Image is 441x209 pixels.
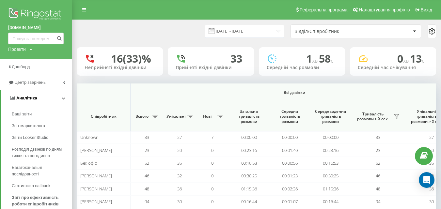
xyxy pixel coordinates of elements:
td: 00:01:23 [269,170,310,182]
a: Розподіл дзвінків по дням тижня та погодинно [12,143,72,162]
span: 27 [177,134,182,140]
span: 33 [145,134,149,140]
span: Unknown [80,134,99,140]
span: 94 [145,199,149,204]
span: Звіт маркетолога [12,123,45,129]
span: Співробітник [82,114,125,119]
span: 48 [376,186,380,192]
span: 32 [177,173,182,179]
span: 33 [376,134,380,140]
span: Унікальні [166,114,185,119]
td: 00:00:56 [269,157,310,170]
span: 52 [376,160,380,166]
span: хв [403,57,410,64]
td: 00:16:53 [228,157,269,170]
td: 01:15:36 [310,182,351,195]
span: 13 [410,52,424,66]
span: 0 [211,147,213,153]
a: Статистика callback [12,180,72,192]
td: 00:01:40 [269,144,310,157]
td: 00:00:00 [269,131,310,144]
span: Вихід [421,7,432,12]
span: 52 [145,160,149,166]
td: 00:00:00 [228,131,269,144]
span: Розподіл дзвінків по дням тижня та погодинно [12,146,69,159]
span: 0 [211,186,213,192]
div: Відділ/Співробітник [294,29,372,34]
a: Багатоканальні послідовності [12,162,72,180]
a: Звіт маркетолога [12,120,72,132]
span: 48 [145,186,149,192]
span: 7 [211,134,213,140]
span: Центр звернень [14,80,46,85]
div: Середній час розмови [267,65,337,70]
div: Неприйняті вхідні дзвінки [85,65,155,70]
span: 0 [397,52,410,66]
img: Ringostat logo [8,7,64,23]
span: Статистика callback [12,183,51,189]
span: 94 [376,199,380,204]
span: 46 [145,173,149,179]
span: 30 [177,199,182,204]
a: [DOMAIN_NAME] [8,24,64,31]
span: 36 [429,186,434,192]
td: 00:16:44 [228,195,269,208]
span: 30 [429,199,434,204]
input: Пошук за номером [8,33,64,44]
td: 00:30:25 [228,170,269,182]
span: c [422,57,424,64]
div: Open Intercom Messenger [419,172,434,188]
span: 35 [177,160,182,166]
div: Прийняті вхідні дзвінки [176,65,246,70]
span: 36 [177,186,182,192]
td: 00:01:07 [269,195,310,208]
span: 23 [145,147,149,153]
span: Середня тривалість розмови [274,109,305,124]
span: 0 [211,173,213,179]
a: Ваші звіти [12,108,72,120]
td: 00:23:16 [310,144,351,157]
span: Всі дзвінки [150,90,439,95]
span: Середньоденна тривалість розмови [315,109,346,124]
span: Загальна тривалість розмови [233,109,264,124]
span: 1 [306,52,319,66]
td: 00:00:00 [310,131,351,144]
span: 27 [429,134,434,140]
div: 33 [230,52,242,65]
span: 46 [376,173,380,179]
td: 00:16:44 [310,195,351,208]
span: [PERSON_NAME] [80,173,112,179]
span: [PERSON_NAME] [80,186,112,192]
span: [PERSON_NAME] [80,147,112,153]
span: 0 [211,199,213,204]
span: Тривалість розмови > Х сек. [354,112,392,122]
span: Звіт про ефективність роботи співробітників [12,194,69,207]
span: Нові [199,114,215,119]
span: хв [312,57,319,64]
td: 01:15:36 [228,182,269,195]
span: 20 [177,147,182,153]
span: Ваші звіти [12,111,32,117]
div: Проекти [8,46,26,52]
span: 23 [376,147,380,153]
div: 16 (33)% [111,52,151,65]
span: Звіти Looker Studio [12,134,48,141]
span: Аналiтика [16,96,37,100]
span: 58 [319,52,333,66]
td: 00:16:53 [310,157,351,170]
span: c [331,57,333,64]
div: Середній час очікування [358,65,428,70]
a: Аналiтика [1,90,72,106]
a: Звіти Looker Studio [12,132,72,143]
span: Налаштування профілю [359,7,410,12]
span: Реферальна програма [300,7,348,12]
td: 00:02:36 [269,182,310,195]
span: 0 [211,160,213,166]
span: Багатоканальні послідовності [12,164,69,177]
td: 00:30:25 [310,170,351,182]
span: Бек офіс [80,160,97,166]
span: Дашборд [12,64,30,69]
span: [PERSON_NAME] [80,199,112,204]
span: Всього [134,114,150,119]
td: 00:23:16 [228,144,269,157]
